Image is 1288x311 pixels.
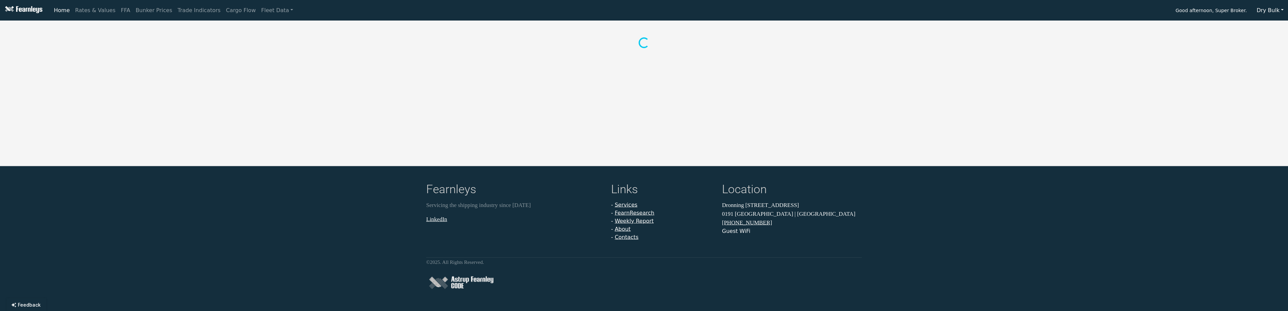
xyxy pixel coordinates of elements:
p: Dronning [STREET_ADDRESS] [722,201,862,210]
li: - [611,209,714,217]
button: Guest WiFi [722,227,750,235]
a: Trade Indicators [175,4,223,17]
p: 0191 [GEOGRAPHIC_DATA] | [GEOGRAPHIC_DATA] [722,209,862,218]
a: LinkedIn [426,216,447,222]
span: Good afternoon, Super Broker. [1175,5,1247,17]
h4: Location [722,182,862,198]
small: © 2025 . All Rights Reserved. [426,260,484,265]
li: - [611,201,714,209]
a: Cargo Flow [223,4,258,17]
a: FearnResearch [615,210,654,216]
a: About [615,226,631,232]
h4: Links [611,182,714,198]
a: Contacts [615,234,639,240]
li: - [611,217,714,225]
a: FFA [118,4,133,17]
a: Rates & Values [73,4,118,17]
a: Services [615,202,637,208]
a: Home [51,4,72,17]
li: - [611,233,714,241]
button: Dry Bulk [1252,4,1288,17]
a: Bunker Prices [133,4,175,17]
li: - [611,225,714,233]
img: Fearnleys Logo [3,6,42,14]
a: [PHONE_NUMBER] [722,219,772,226]
p: Servicing the shipping industry since [DATE] [426,201,603,210]
h4: Fearnleys [426,182,603,198]
a: Weekly Report [615,218,654,224]
a: Fleet Data [258,4,296,17]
